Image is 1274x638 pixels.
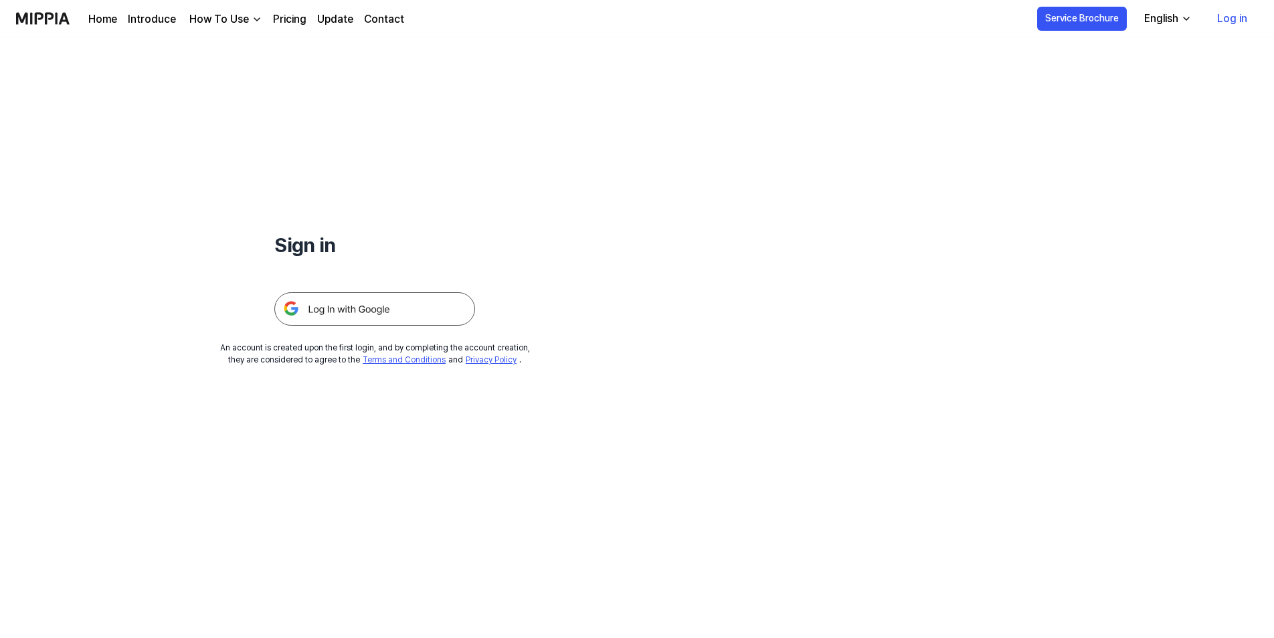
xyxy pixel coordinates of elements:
[1142,11,1181,27] div: English
[128,11,176,27] a: Introduce
[88,11,117,27] a: Home
[1037,7,1127,31] button: Service Brochure
[187,11,262,27] button: How To Use
[273,11,306,27] a: Pricing
[274,292,475,326] img: 구글 로그인 버튼
[466,355,517,364] a: Privacy Policy
[1133,5,1200,32] button: English
[274,230,475,260] h1: Sign in
[363,355,446,364] a: Terms and Conditions
[252,14,262,25] img: down
[220,342,530,366] div: An account is created upon the first login, and by completing the account creation, they are cons...
[364,11,404,27] a: Contact
[187,11,252,27] div: How To Use
[317,11,353,27] a: Update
